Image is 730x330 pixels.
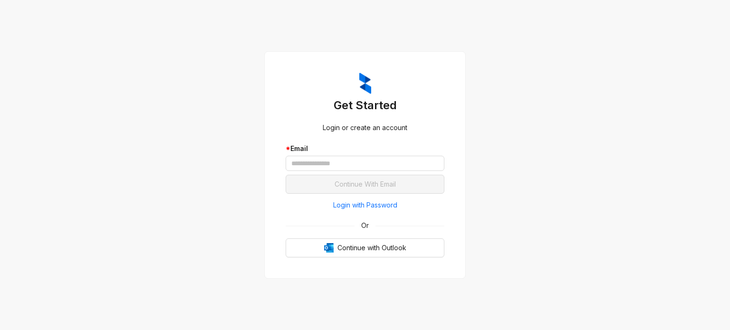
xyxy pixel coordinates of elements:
div: Email [286,143,444,154]
img: ZumaIcon [359,73,371,94]
button: Continue With Email [286,175,444,194]
span: Continue with Outlook [337,243,406,253]
span: Or [355,220,375,231]
img: Outlook [324,243,334,253]
div: Login or create an account [286,123,444,133]
button: Login with Password [286,198,444,213]
h3: Get Started [286,98,444,113]
button: OutlookContinue with Outlook [286,238,444,257]
span: Login with Password [333,200,397,210]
